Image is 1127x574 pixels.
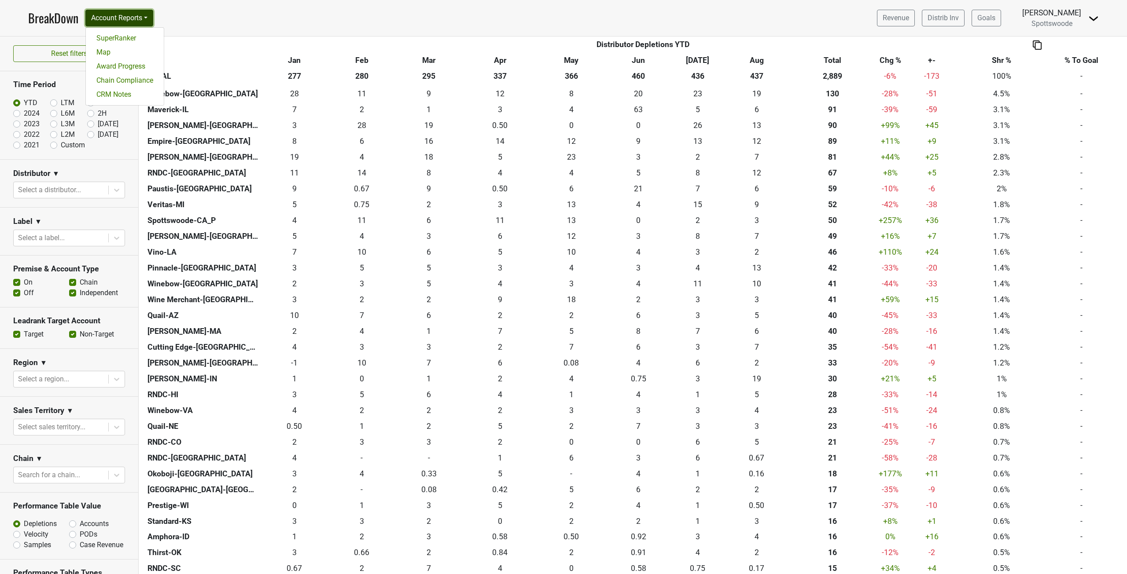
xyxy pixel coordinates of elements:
[24,129,40,140] label: 2022
[328,102,395,117] td: 1.667
[261,165,328,181] td: 10.52
[1046,197,1117,212] td: -
[605,149,672,165] td: 3.25
[605,86,672,102] td: 20.333
[261,117,328,133] td: 3.42
[922,10,965,26] a: Distrib Inv
[24,288,34,298] label: Off
[1046,102,1117,117] td: -
[328,197,395,212] td: 0.75
[538,52,605,68] th: May: activate to sort column ascending
[13,80,125,89] h3: Time Period
[395,149,463,165] td: 17.5
[874,228,906,244] td: +16 %
[464,151,535,163] div: 5
[605,212,672,228] td: 0
[261,181,328,197] td: 9
[13,169,50,178] h3: Distributor
[328,165,395,181] td: 14.17
[538,212,605,228] td: 13
[723,212,791,228] td: 3
[674,88,721,99] div: 23
[672,133,723,149] td: 13
[328,212,395,228] td: 11
[792,151,872,163] div: 81
[723,165,791,181] td: 11.74
[463,181,538,197] td: 0.5
[86,31,164,45] a: SuperRanker
[464,88,535,99] div: 12
[463,228,538,244] td: 6.1
[874,165,906,181] td: +8 %
[463,197,538,212] td: 2.834
[330,215,393,226] div: 11
[261,133,328,149] td: 8.34
[395,68,463,84] th: 295
[328,133,395,149] td: 5.67
[674,151,721,163] div: 2
[538,133,605,149] td: 11.59
[24,519,57,529] label: Depletions
[605,228,672,244] td: 3
[86,73,164,88] a: Chain Compliance
[263,183,326,194] div: 9
[24,329,44,340] label: Target
[958,212,1046,228] td: 1.7%
[80,540,123,550] label: Case Revenue
[464,183,535,194] div: 0.50
[958,228,1046,244] td: 1.7%
[52,168,59,179] span: ▼
[540,183,603,194] div: 6
[605,133,672,149] td: 8.5
[40,358,47,368] span: ▼
[80,288,118,298] label: Independent
[395,228,463,244] td: 3.42
[24,119,40,129] label: 2023
[263,151,326,163] div: 19
[908,167,955,179] div: +5
[540,104,603,115] div: 4
[464,199,535,210] div: 3
[463,165,538,181] td: 4.22
[328,68,395,84] th: 280
[463,133,538,149] td: 13.92
[792,215,872,226] div: 50
[723,52,791,68] th: Aug: activate to sort column ascending
[35,216,42,227] span: ▼
[398,120,460,131] div: 19
[607,88,670,99] div: 20
[725,120,788,131] div: 13
[395,117,463,133] td: 19.25
[24,98,37,108] label: YTD
[792,120,872,131] div: 90
[1046,133,1117,149] td: -
[145,117,261,133] th: [PERSON_NAME]-[GEOGRAPHIC_DATA]
[672,86,723,102] td: 23.332
[398,135,460,147] div: 16
[674,104,721,115] div: 5
[540,120,603,131] div: 0
[261,102,328,117] td: 7.333
[1046,165,1117,181] td: -
[1046,52,1117,68] th: % To Goal: activate to sort column ascending
[61,140,85,150] label: Custom
[261,86,328,102] td: 27.583
[328,52,395,68] th: Feb: activate to sort column ascending
[145,102,261,117] th: Maverick-IL
[908,135,955,147] div: +9
[874,117,906,133] td: +99 %
[328,228,395,244] td: 4.16
[958,165,1046,181] td: 2.3%
[24,140,40,150] label: 2021
[13,45,125,62] button: Reset filters
[725,88,788,99] div: 19
[145,165,261,181] th: RNDC-[GEOGRAPHIC_DATA]
[330,167,393,179] div: 14
[540,151,603,163] div: 23
[790,228,874,244] th: 48.510
[908,88,955,99] div: -51
[395,86,463,102] td: 8.75
[958,149,1046,165] td: 2.8%
[725,167,788,179] div: 12
[261,149,328,165] td: 18.917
